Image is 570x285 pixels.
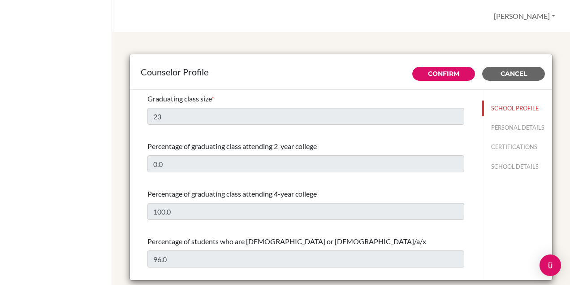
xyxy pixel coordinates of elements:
[482,139,552,155] button: CERTIFICATIONS
[147,142,317,150] span: Percentage of graduating class attending 2-year college
[147,94,212,103] span: Graduating class size
[147,237,426,246] span: Percentage of students who are [DEMOGRAPHIC_DATA] or [DEMOGRAPHIC_DATA]/a/x
[482,120,552,136] button: PERSONAL DETAILS
[482,159,552,175] button: SCHOOL DETAILS
[482,101,552,116] button: SCHOOL PROFILE
[141,65,541,79] div: Counselor Profile
[540,254,561,276] div: Open Intercom Messenger
[490,8,559,25] button: [PERSON_NAME]
[147,189,317,198] span: Percentage of graduating class attending 4-year college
